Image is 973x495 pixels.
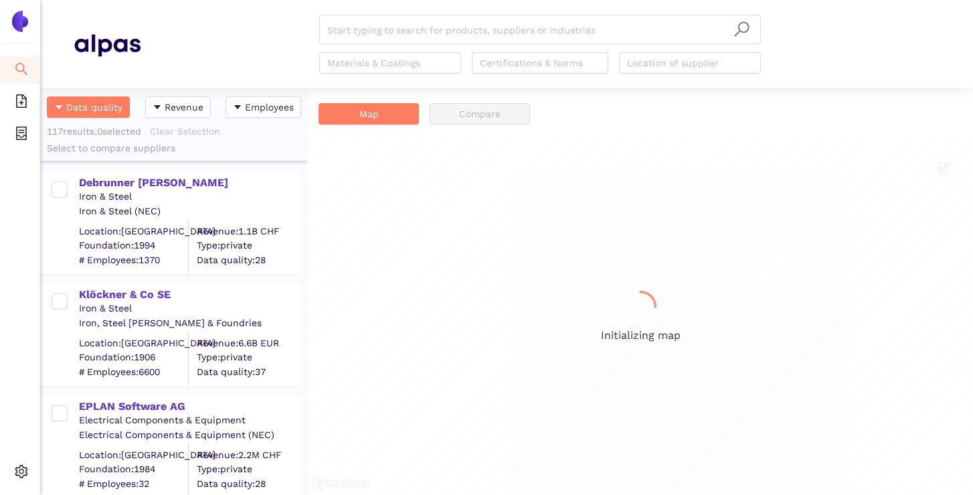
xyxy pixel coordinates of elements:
[165,100,203,115] span: Revenue
[79,190,298,204] div: Iron & Steel
[79,429,298,442] div: Electrical Components & Equipment (NEC)
[145,96,211,118] button: caret-downRevenue
[15,90,28,117] span: file-add
[197,336,298,350] div: Revenue: 6.6B EUR
[9,11,31,32] img: Logo
[79,365,188,378] span: # Employees: 6600
[359,107,379,121] span: Map
[197,365,298,378] span: Data quality: 37
[54,102,64,113] span: caret-down
[197,351,298,364] span: Type: private
[153,102,162,113] span: caret-down
[79,287,298,302] div: Klöckner & Co SE
[79,253,188,267] span: # Employees: 1370
[197,448,298,462] div: Revenue: 2.2M CHF
[15,122,28,149] span: container
[79,399,298,414] div: EPLAN Software AG
[245,100,294,115] span: Employees
[79,239,188,253] span: Foundation: 1994
[79,414,298,427] div: Electrical Components & Equipment
[319,103,419,125] button: Map
[197,239,298,253] span: Type: private
[47,126,141,137] span: 117 results, 0 selected
[79,336,188,350] div: Location: [GEOGRAPHIC_DATA]
[733,21,750,38] span: search
[74,28,141,62] img: Homepage
[624,291,656,323] span: loading
[79,317,298,330] div: Iron, Steel [PERSON_NAME] & Foundries
[66,100,122,115] span: Data quality
[15,460,28,487] span: setting
[197,224,298,238] div: Revenue: 1.1B CHF
[47,96,130,118] button: caret-downData quality
[79,175,298,190] div: Debrunner [PERSON_NAME]
[79,463,188,476] span: Foundation: 1984
[197,477,298,490] span: Data quality: 28
[15,58,28,84] span: search
[149,121,229,142] button: Clear Selection
[308,139,973,495] div: Initializing map
[47,142,301,155] div: Select to compare suppliers
[79,205,298,218] div: Iron & Steel (NEC)
[79,224,188,238] div: Location: [GEOGRAPHIC_DATA]
[233,102,242,113] span: caret-down
[79,448,188,462] div: Location: [GEOGRAPHIC_DATA]
[79,477,188,490] span: # Employees: 32
[197,463,298,476] span: Type: private
[79,302,298,315] div: Iron & Steel
[79,351,188,364] span: Foundation: 1906
[197,253,298,267] span: Data quality: 28
[226,96,301,118] button: caret-downEmployees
